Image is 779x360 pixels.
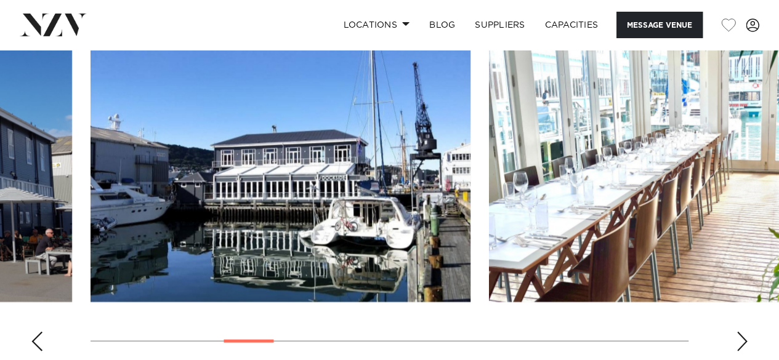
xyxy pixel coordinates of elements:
img: nzv-logo.png [20,14,87,36]
a: SUPPLIERS [465,12,535,38]
a: Locations [333,12,419,38]
swiper-slide: 5 / 18 [91,23,470,302]
a: BLOG [419,12,465,38]
button: Message Venue [616,12,703,38]
a: Capacities [535,12,608,38]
